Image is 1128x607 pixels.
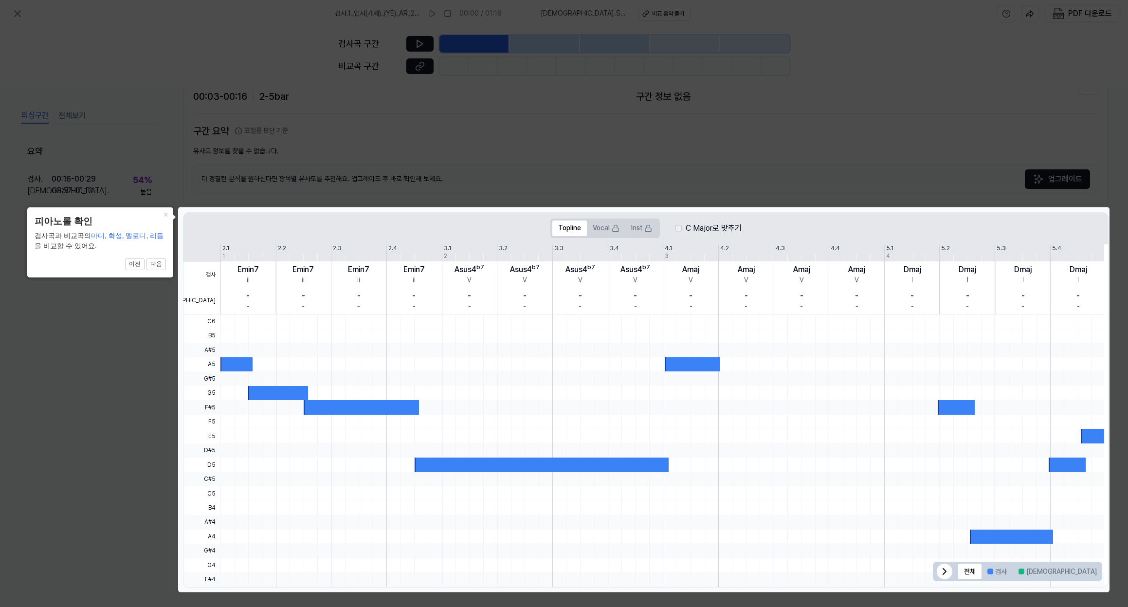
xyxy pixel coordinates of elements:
[800,290,803,302] div: -
[183,343,220,357] span: A#5
[183,544,220,558] span: G#4
[587,264,595,271] sup: b7
[183,288,220,314] span: [DEMOGRAPHIC_DATA]
[246,290,250,302] div: -
[499,244,508,253] div: 3.2
[523,276,527,285] div: V
[468,302,471,312] div: -
[292,264,314,276] div: Emin7
[302,290,305,302] div: -
[333,244,342,253] div: 2.3
[444,252,447,260] div: 2
[904,264,921,276] div: Dmaj
[183,572,220,587] span: F#4
[247,302,250,312] div: -
[941,244,950,253] div: 5.2
[720,244,729,253] div: 4.2
[745,290,748,302] div: -
[278,244,286,253] div: 2.2
[388,244,397,253] div: 2.4
[634,302,637,312] div: -
[1014,264,1032,276] div: Dmaj
[302,276,305,285] div: ii
[625,221,658,236] button: Inst
[91,232,164,239] span: 마디, 화성, 멜로디, 리듬
[1070,264,1087,276] div: Dmaj
[1076,290,1080,302] div: -
[831,244,840,253] div: 4.4
[532,264,540,271] sup: b7
[958,564,982,579] button: 전체
[689,276,693,285] div: V
[523,302,526,312] div: -
[855,290,858,302] div: -
[1022,276,1024,285] div: I
[183,458,220,472] span: D5
[959,264,976,276] div: Dmaj
[552,221,587,236] button: Topline
[587,221,625,236] button: Vocal
[579,290,582,302] div: -
[183,400,220,414] span: F#5
[412,290,416,302] div: -
[146,258,166,270] button: 다음
[967,276,968,285] div: I
[793,264,810,276] div: Amaj
[1052,244,1061,253] div: 5.4
[523,290,527,302] div: -
[690,302,692,312] div: -
[911,302,914,312] div: -
[183,558,220,572] span: G4
[966,302,969,312] div: -
[357,276,360,285] div: ii
[1013,564,1103,579] button: [DEMOGRAPHIC_DATA]
[745,302,747,312] div: -
[886,252,890,260] div: 4
[183,501,220,515] span: B4
[413,302,416,312] div: -
[554,244,564,253] div: 3.3
[183,386,220,400] span: G5
[855,302,858,312] div: -
[183,443,220,458] span: D#5
[444,244,451,253] div: 3.1
[183,415,220,429] span: F5
[997,244,1006,253] div: 5.3
[855,276,859,285] div: V
[183,486,220,500] span: C5
[348,264,369,276] div: Emin7
[633,276,637,285] div: V
[357,290,361,302] div: -
[910,290,914,302] div: -
[158,207,173,221] button: Close
[1021,302,1024,312] div: -
[510,264,540,276] div: Asus4
[302,302,305,312] div: -
[183,515,220,529] span: A#4
[125,258,145,270] button: 이전
[800,276,804,285] div: V
[682,264,699,276] div: Amaj
[403,264,425,276] div: Emin7
[1077,276,1079,285] div: I
[689,290,692,302] div: -
[1021,290,1025,302] div: -
[1077,302,1080,312] div: -
[634,290,637,302] div: -
[665,252,669,260] div: 3
[966,290,969,302] div: -
[35,215,166,229] header: 피아노롤 확인
[183,371,220,386] span: G#5
[183,329,220,343] span: B5
[642,264,650,271] sup: b7
[222,252,225,260] div: 1
[886,244,893,253] div: 5.1
[848,264,865,276] div: Amaj
[183,357,220,371] span: A5
[468,290,471,302] div: -
[610,244,619,253] div: 3.4
[183,472,220,486] span: C#5
[686,222,742,234] label: C Major로 맞추기
[222,244,229,253] div: 2.1
[183,314,220,329] span: C6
